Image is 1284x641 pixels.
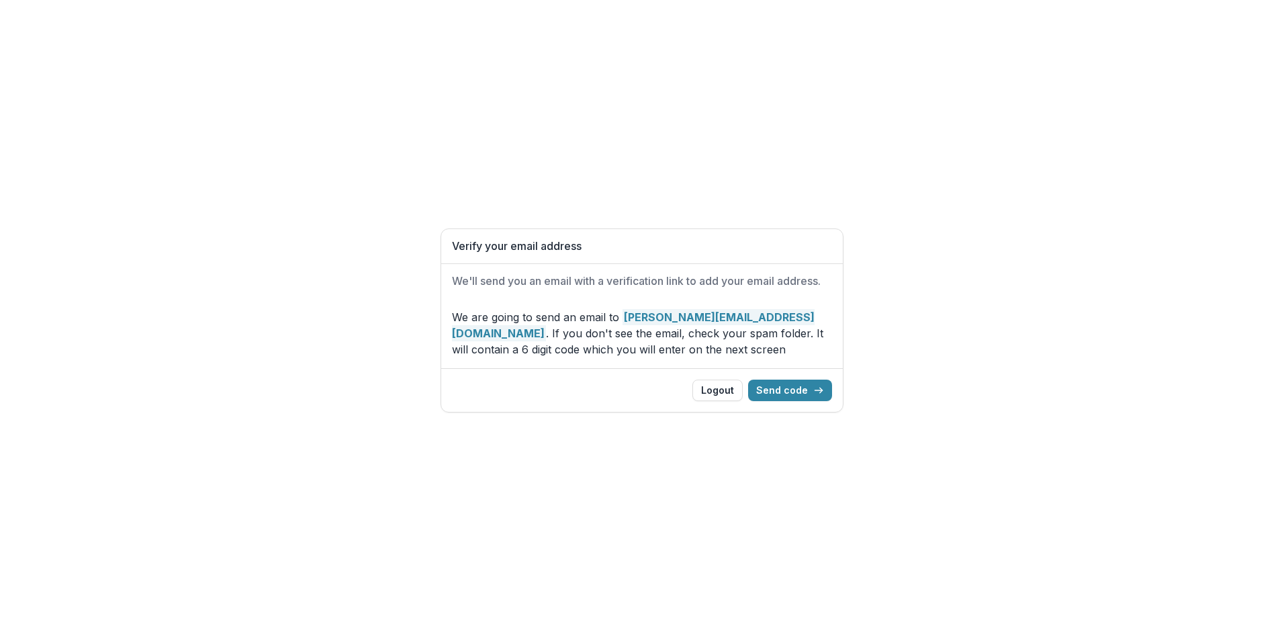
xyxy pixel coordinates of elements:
button: Logout [692,380,743,401]
strong: [PERSON_NAME][EMAIL_ADDRESS][DOMAIN_NAME] [452,309,815,341]
p: We are going to send an email to . If you don't see the email, check your spam folder. It will co... [452,309,832,357]
h1: Verify your email address [452,240,832,253]
button: Send code [748,380,832,401]
h2: We'll send you an email with a verification link to add your email address. [452,275,832,288]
